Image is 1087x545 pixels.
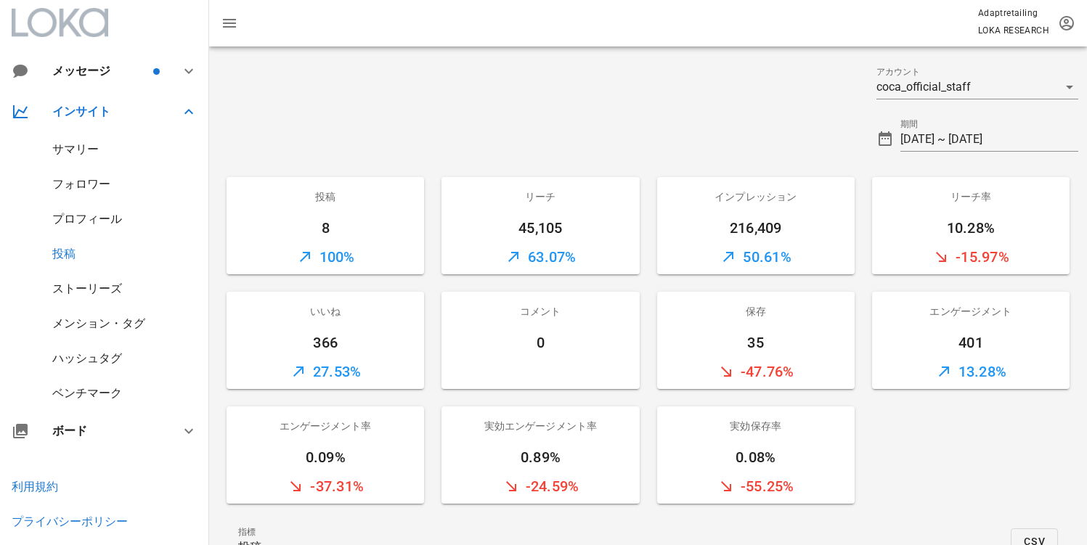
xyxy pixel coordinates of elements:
[52,247,76,261] a: 投稿
[441,216,639,239] div: 45,105
[876,81,971,94] div: coca_official_staff
[52,142,99,156] a: サマリー
[227,177,424,216] div: 投稿
[52,316,145,330] a: メンション・タグ
[441,292,639,331] div: コメント
[872,331,1070,354] div: 401
[657,292,855,331] div: 保存
[657,354,855,389] div: -47.76%
[227,446,424,469] div: 0.09%
[657,177,855,216] div: インプレッション
[52,212,122,226] a: プロフィール
[657,331,855,354] div: 35
[872,292,1070,331] div: エンゲージメント
[657,406,855,446] div: 実効保存率
[52,282,122,295] a: ストーリーズ
[227,406,424,446] div: エンゲージメント率
[12,515,128,528] a: プライバシーポリシー
[657,446,855,469] div: 0.08%
[872,216,1070,239] div: 10.28%
[52,386,122,400] a: ベンチマーク
[52,105,163,118] div: インサイト
[52,424,163,438] div: ボード
[657,469,855,504] div: -55.25%
[978,23,1049,38] p: LOKA RESEARCH
[978,6,1049,20] p: Adaptretailing
[872,239,1070,274] div: -15.97%
[876,75,1078,99] div: アカウントcoca_official_staff
[441,331,639,354] div: 0
[52,351,122,365] a: ハッシュタグ
[441,469,639,504] div: -24.59%
[227,469,424,504] div: -37.31%
[441,446,639,469] div: 0.89%
[12,480,58,493] a: 利用規約
[441,239,639,274] div: 63.07%
[52,177,110,191] a: フォロワー
[227,354,424,389] div: 27.53%
[153,68,160,75] span: バッジ
[227,292,424,331] div: いいね
[441,406,639,446] div: 実効エンゲージメント率
[441,177,639,216] div: リーチ
[227,216,424,239] div: 8
[657,216,855,239] div: 216,409
[52,64,150,78] div: メッセージ
[657,239,855,274] div: 50.61%
[227,239,424,274] div: 100%
[872,177,1070,216] div: リーチ率
[227,331,424,354] div: 366
[872,354,1070,389] div: 13.28%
